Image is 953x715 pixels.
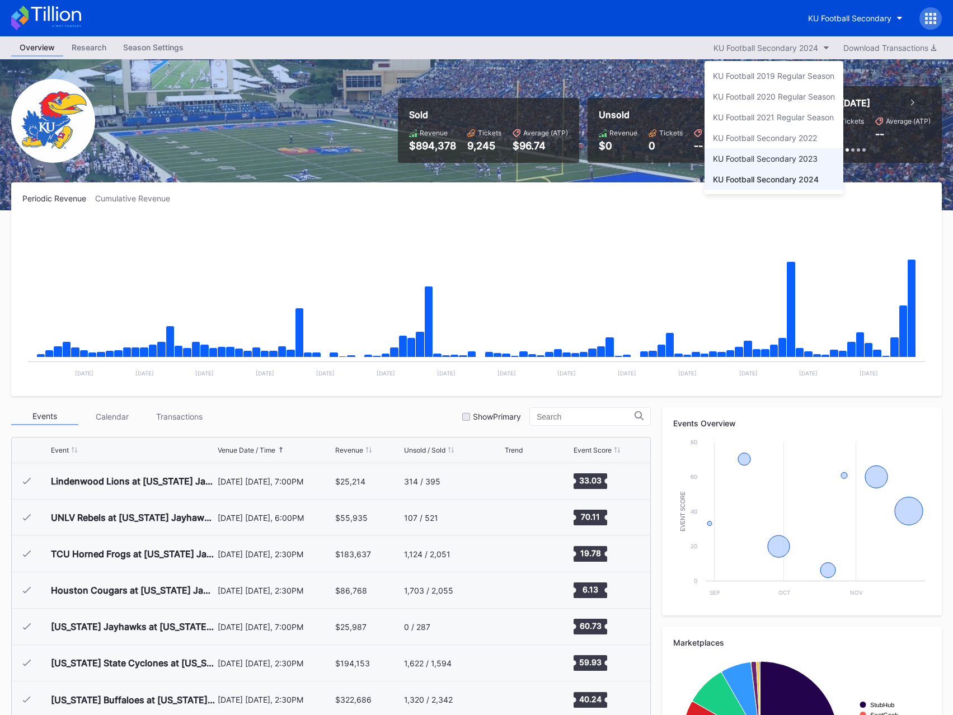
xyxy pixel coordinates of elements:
[713,71,834,81] div: KU Football 2019 Regular Season
[713,92,835,101] div: KU Football 2020 Regular Season
[713,112,834,122] div: KU Football 2021 Regular Season
[713,175,819,184] div: KU Football Secondary 2024
[713,133,817,143] div: KU Football Secondary 2022
[713,154,818,163] div: KU Football Secondary 2023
